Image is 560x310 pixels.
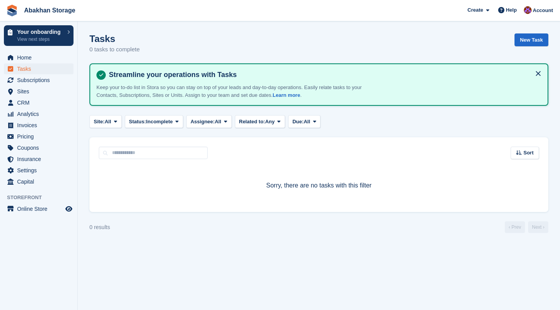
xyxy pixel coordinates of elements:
p: 0 tasks to complete [89,45,140,54]
span: Sort [523,149,534,157]
nav: Page [503,221,550,233]
span: Invoices [17,120,64,131]
a: New Task [514,33,548,46]
p: Your onboarding [17,29,63,35]
h1: Tasks [89,33,140,44]
a: menu [4,63,73,74]
span: Create [467,6,483,14]
a: menu [4,120,73,131]
a: Next [528,221,548,233]
img: William Abakhan [524,6,532,14]
a: menu [4,109,73,119]
button: Assignee: All [186,115,232,128]
a: menu [4,203,73,214]
p: View next steps [17,36,63,43]
img: stora-icon-8386f47178a22dfd0bd8f6a31ec36ba5ce8667c1dd55bd0f319d3a0aa187defe.svg [6,5,18,16]
span: Coupons [17,142,64,153]
a: menu [4,75,73,86]
span: Capital [17,176,64,187]
a: Abakhan Storage [21,4,79,17]
span: Home [17,52,64,63]
span: Site: [94,118,105,126]
a: menu [4,176,73,187]
a: menu [4,52,73,63]
a: menu [4,131,73,142]
span: Status: [129,118,146,126]
button: Status: Incomplete [125,115,183,128]
a: Your onboarding View next steps [4,25,73,46]
span: Pricing [17,131,64,142]
span: Related to: [239,118,265,126]
span: Sites [17,86,64,97]
a: menu [4,97,73,108]
span: Incomplete [146,118,173,126]
span: Storefront [7,194,77,201]
span: Online Store [17,203,64,214]
button: Related to: Any [235,115,285,128]
span: Analytics [17,109,64,119]
a: Previous [505,221,525,233]
a: menu [4,154,73,165]
h4: Streamline your operations with Tasks [106,70,541,79]
span: CRM [17,97,64,108]
span: Help [506,6,517,14]
p: Sorry, there are no tasks with this filter [99,181,539,190]
span: All [105,118,111,126]
p: Keep your to-do list in Stora so you can stay on top of your leads and day-to-day operations. Eas... [96,84,369,99]
a: menu [4,142,73,153]
button: Due: All [288,115,320,128]
a: menu [4,86,73,97]
span: Account [533,7,553,14]
a: Preview store [64,204,73,214]
span: Subscriptions [17,75,64,86]
span: All [304,118,310,126]
span: Assignee: [191,118,215,126]
button: Site: All [89,115,122,128]
span: Any [265,118,275,126]
div: 0 results [89,223,110,231]
a: Learn more [273,92,300,98]
span: Tasks [17,63,64,74]
span: Due: [292,118,304,126]
span: All [215,118,221,126]
a: menu [4,165,73,176]
span: Settings [17,165,64,176]
span: Insurance [17,154,64,165]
